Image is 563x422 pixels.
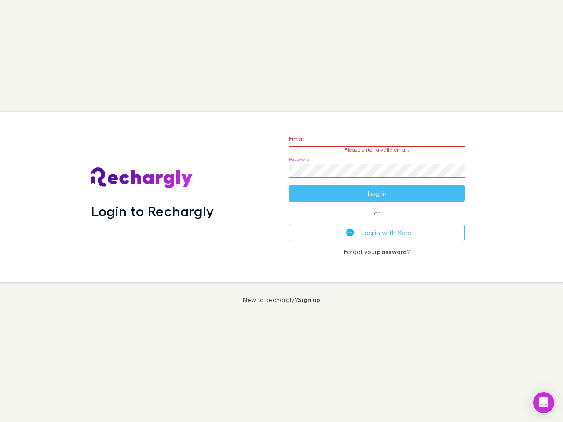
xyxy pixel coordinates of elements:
[289,156,310,163] label: Password
[91,167,193,189] img: Rechargly's Logo
[91,203,214,219] h1: Login to Rechargly
[289,224,465,241] button: Log in with Xero
[289,248,465,255] p: Forgot your ?
[289,185,465,202] button: Log in
[289,147,465,153] p: Please enter a valid email.
[377,248,407,255] a: password
[533,392,554,413] div: Open Intercom Messenger
[298,296,320,303] a: Sign up
[243,296,321,303] p: New to Rechargly?
[346,229,354,236] img: Xero's logo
